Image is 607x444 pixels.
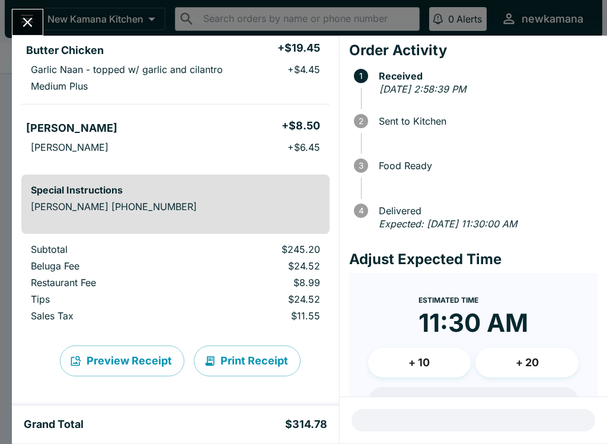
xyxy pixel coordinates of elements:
button: Close [12,9,43,35]
text: 4 [358,206,363,215]
p: Medium Plus [31,80,88,92]
p: $245.20 [195,243,320,255]
h5: + $19.45 [277,41,320,55]
span: Estimated Time [418,296,478,305]
h5: + $8.50 [282,119,320,133]
p: Restaurant Fee [31,277,176,288]
p: Beluga Fee [31,260,176,272]
em: [DATE] 2:58:39 PM [379,83,466,95]
time: 11:30 AM [418,307,528,338]
h5: $314.78 [285,417,327,432]
button: + 10 [368,348,471,378]
text: 2 [359,116,363,126]
p: $8.99 [195,277,320,288]
button: + 20 [475,348,579,378]
p: [PERSON_NAME] [31,141,108,153]
p: [PERSON_NAME] [PHONE_NUMBER] [31,201,320,213]
p: Sales Tax [31,310,176,322]
span: Delivered [373,205,598,216]
h4: Adjust Expected Time [349,250,598,268]
p: Subtotal [31,243,176,255]
button: Preview Receipt [60,345,184,376]
p: $24.52 [195,260,320,272]
p: Tips [31,293,176,305]
p: + $4.45 [287,64,320,75]
p: Garlic Naan - topped w/ garlic and cilantro [31,64,223,75]
h5: Grand Total [24,417,84,432]
span: Received [373,71,598,81]
button: Print Receipt [194,345,301,376]
p: $11.55 [195,310,320,322]
p: $24.52 [195,293,320,305]
h5: [PERSON_NAME] [26,121,117,135]
h4: Order Activity [349,42,598,59]
span: Food Ready [373,160,598,171]
span: Sent to Kitchen [373,116,598,126]
em: Expected: [DATE] 11:30:00 AM [379,218,517,230]
text: 3 [359,161,363,170]
table: orders table [21,243,330,326]
h6: Special Instructions [31,184,320,196]
p: + $6.45 [287,141,320,153]
text: 1 [359,71,363,81]
h5: Butter Chicken [26,43,104,58]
